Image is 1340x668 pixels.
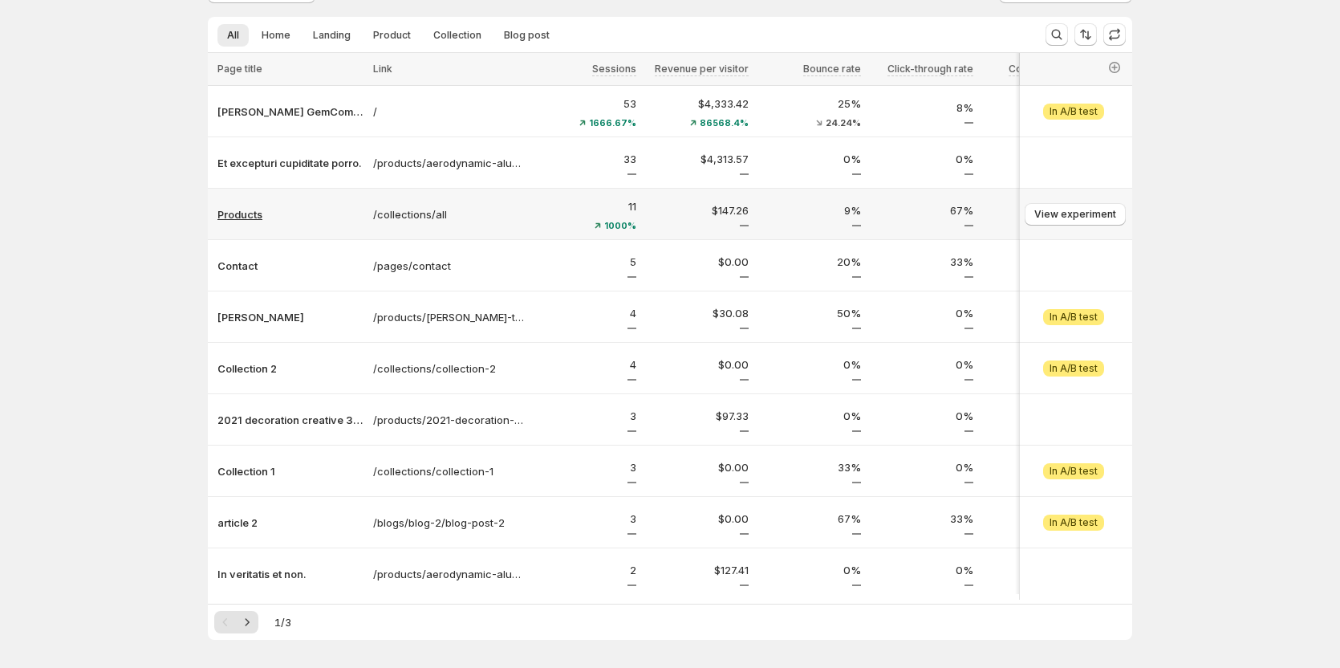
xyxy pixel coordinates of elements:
[871,202,973,218] p: 67%
[589,118,636,128] span: 1666.67%
[871,100,973,116] p: 8%
[373,463,524,479] a: /collections/collection-1
[217,463,363,479] button: Collection 1
[758,96,861,112] p: 25%
[214,611,258,633] nav: Pagination
[1074,23,1097,46] button: Sort the results
[983,562,1086,578] p: 100%
[646,151,749,167] p: $4,313.57
[227,29,239,42] span: All
[646,356,749,373] p: $0.00
[803,63,861,75] span: Bounce rate
[871,356,973,373] p: 0%
[1046,23,1068,46] button: Search and filter results
[871,254,973,270] p: 33%
[373,309,524,325] a: /products/[PERSON_NAME]-testtt
[1050,105,1098,118] span: In A/B test
[758,254,861,270] p: 20%
[646,511,749,527] p: $0.00
[217,104,363,120] p: [PERSON_NAME] GemCommerce
[1025,203,1126,226] button: View experiment
[217,412,363,428] button: 2021 decoration creative 3D LED night light table lamp children bedroo
[871,511,973,527] p: 33%
[373,63,392,75] span: Link
[646,459,749,475] p: $0.00
[826,118,861,128] span: 24.24%
[1050,516,1098,529] span: In A/B test
[313,29,351,42] span: Landing
[646,96,749,112] p: $4,333.42
[871,562,973,578] p: 0%
[534,562,636,578] p: 2
[504,29,550,42] span: Blog post
[758,511,861,527] p: 67%
[373,29,411,42] span: Product
[592,63,636,75] span: Sessions
[871,408,973,424] p: 0%
[534,198,636,214] p: 11
[983,511,1086,527] p: 0%
[373,104,524,120] a: /
[758,151,861,167] p: 0%
[373,515,524,531] a: /blogs/blog-2/blog-post-2
[646,408,749,424] p: $97.33
[534,305,636,321] p: 4
[373,206,524,222] a: /collections/all
[1050,362,1098,375] span: In A/B test
[373,412,524,428] a: /products/2021-decoration-creative-3d-led-night-light-table-lamp-children-bedroom-child-gift-home
[534,511,636,527] p: 3
[373,566,524,582] a: /products/aerodynamic-aluminum-bench
[887,63,973,75] span: Click-through rate
[236,611,258,633] button: Next
[983,202,1086,218] p: 27.27%
[373,360,524,377] a: /collections/collection-2
[758,408,861,424] p: 0%
[758,459,861,475] p: 33%
[534,356,636,373] p: 4
[217,206,363,222] button: Products
[983,305,1086,321] p: 25%
[983,408,1086,424] p: 33.33%
[1009,63,1086,75] span: Conversion rate
[1050,465,1098,478] span: In A/B test
[262,29,290,42] span: Home
[655,63,749,75] span: Revenue per visitor
[983,356,1086,373] p: 0%
[534,254,636,270] p: 5
[871,459,973,475] p: 0%
[700,118,749,128] span: 86568.4%
[758,356,861,373] p: 0%
[1034,208,1116,221] span: View experiment
[983,254,1086,270] p: 0%
[373,258,524,274] a: /pages/contact
[373,155,524,171] p: /products/aerodynamic-aluminum-clock
[758,202,861,218] p: 9%
[646,562,749,578] p: $127.41
[646,202,749,218] p: $147.26
[274,614,291,630] span: 1 / 3
[534,408,636,424] p: 3
[217,360,363,377] button: Collection 2
[534,459,636,475] p: 3
[217,309,363,325] button: [PERSON_NAME]
[1050,311,1098,324] span: In A/B test
[217,155,363,171] button: Et excepturi cupiditate porro.
[758,562,861,578] p: 0%
[217,258,363,274] p: Contact
[217,515,363,531] button: article 2
[983,151,1086,167] p: 87.88%
[217,63,262,75] span: Page title
[604,221,636,230] span: 1000%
